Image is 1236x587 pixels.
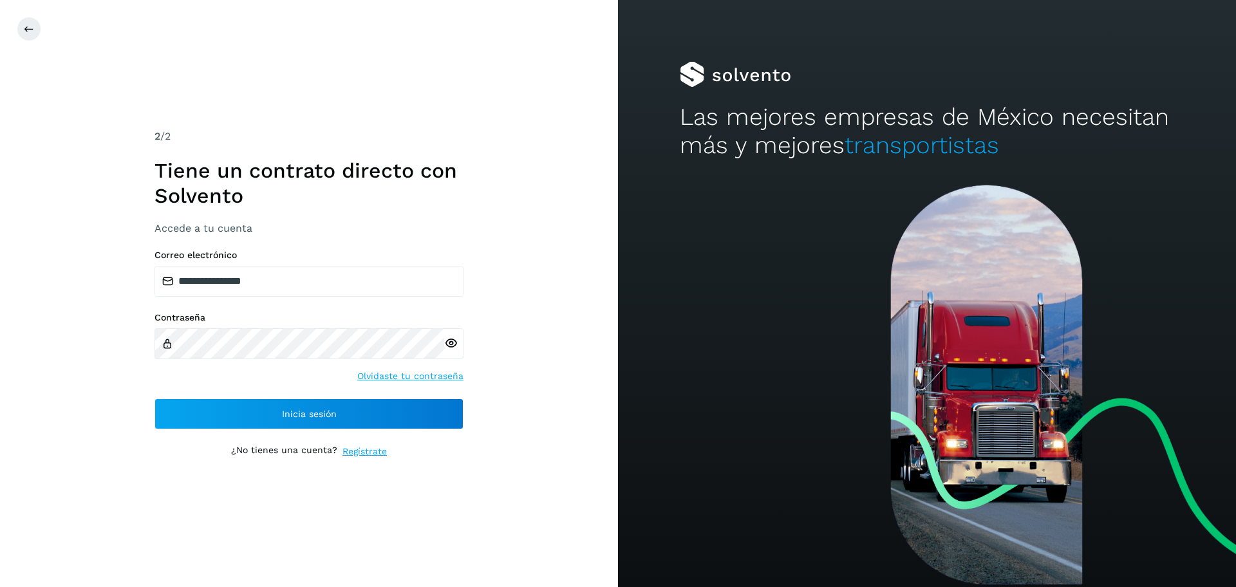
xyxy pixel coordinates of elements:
[357,369,464,383] a: Olvidaste tu contraseña
[680,103,1174,160] h2: Las mejores empresas de México necesitan más y mejores
[154,222,464,234] h3: Accede a tu cuenta
[282,409,337,418] span: Inicia sesión
[231,445,337,458] p: ¿No tienes una cuenta?
[154,398,464,429] button: Inicia sesión
[845,131,999,159] span: transportistas
[154,130,160,142] span: 2
[154,129,464,144] div: /2
[154,250,464,261] label: Correo electrónico
[154,158,464,208] h1: Tiene un contrato directo con Solvento
[154,312,464,323] label: Contraseña
[342,445,387,458] a: Regístrate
